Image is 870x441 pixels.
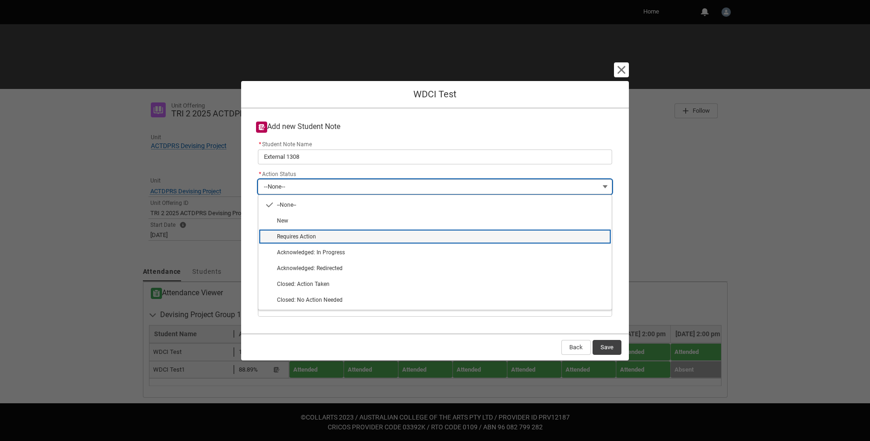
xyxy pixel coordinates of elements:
[277,297,343,303] span: Closed: No Action Needed
[259,141,261,148] abbr: required
[277,265,343,271] span: Acknowledged: Redirected
[277,233,316,240] span: Requires Action
[258,168,300,178] label: Action Status
[258,179,612,194] button: Action Status
[277,249,345,256] span: Acknowledged: In Progress
[593,340,621,355] button: Save
[561,340,591,355] button: Back
[277,217,288,224] span: New
[615,64,627,76] button: Cancel and close
[249,88,621,100] h1: WDCI Test
[258,138,316,149] label: Student Note Name
[258,195,612,310] div: Action Status
[277,202,296,208] span: --None--
[259,171,261,177] abbr: required
[264,180,285,194] span: --None--
[277,281,330,287] span: Closed: Action Taken
[256,122,340,133] h3: Add new Student Note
